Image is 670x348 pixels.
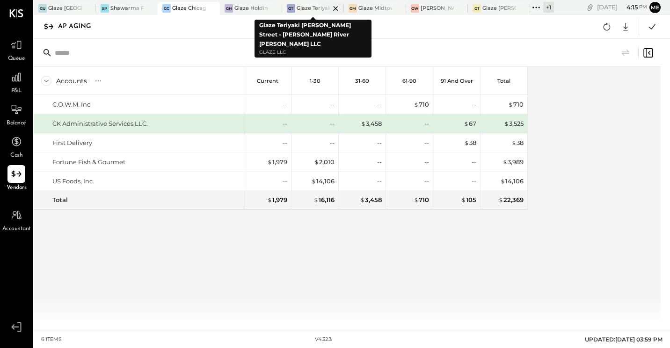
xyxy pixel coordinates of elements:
[330,119,335,128] div: --
[361,119,382,128] div: 3,458
[110,5,144,12] div: Shawarma Point- Fareground
[402,78,416,84] p: 61-90
[162,4,171,13] div: GC
[257,78,278,84] p: Current
[377,138,382,147] div: --
[283,138,287,147] div: --
[0,165,32,192] a: Vendors
[504,119,524,128] div: 3,525
[464,120,469,127] span: $
[41,336,62,343] div: 6 items
[259,49,367,57] p: Glaze LLC
[0,133,32,160] a: Cash
[411,4,419,13] div: GW
[52,177,94,186] div: US Foods, Inc.
[511,138,524,147] div: 38
[377,177,382,186] div: --
[52,119,148,128] div: CK Administrative Services LLC.
[361,120,366,127] span: $
[441,78,473,84] p: 91 and Over
[267,196,272,203] span: $
[315,336,332,343] div: v 4.32.3
[649,2,661,13] button: Me
[473,4,481,13] div: GT
[311,177,316,185] span: $
[619,3,638,12] span: 4 : 15
[464,119,476,128] div: 67
[461,196,476,204] div: 105
[225,4,233,13] div: GH
[52,138,92,147] div: First Delivery
[48,5,82,12] div: Glaze [GEOGRAPHIC_DATA] - 110 Uni
[0,206,32,233] a: Accountant
[504,120,509,127] span: $
[8,55,25,63] span: Queue
[414,196,429,204] div: 710
[360,196,382,204] div: 3,458
[259,22,351,47] b: Glaze Teriyaki [PERSON_NAME] Street - [PERSON_NAME] River [PERSON_NAME] LLC
[472,100,476,109] div: --
[283,119,287,128] div: --
[508,101,513,108] span: $
[234,5,268,12] div: Glaze Holdings - Glaze Teriyaki Holdings LLC
[424,119,429,128] div: --
[472,177,476,186] div: --
[101,4,109,13] div: SP
[500,177,505,185] span: $
[461,196,466,203] span: $
[500,177,524,186] div: 14,106
[283,100,287,109] div: --
[585,336,663,343] span: UPDATED: [DATE] 03:59 PM
[502,158,524,167] div: 3,989
[585,2,595,12] div: copy link
[360,196,365,203] span: $
[287,4,295,13] div: GT
[424,177,429,186] div: --
[267,158,272,166] span: $
[0,68,32,95] a: P&L
[414,100,429,109] div: 710
[464,139,469,146] span: $
[639,4,647,10] span: pm
[482,5,516,12] div: Glaze [PERSON_NAME] [PERSON_NAME] LLC
[172,5,206,12] div: Glaze Chicago Ghost - West River Rice LLC
[267,196,287,204] div: 1,979
[421,5,454,12] div: [PERSON_NAME] - Glaze Williamsburg One LLC
[330,100,335,109] div: --
[0,36,32,63] a: Queue
[314,158,319,166] span: $
[314,158,335,167] div: 2,010
[330,138,335,147] div: --
[472,158,476,167] div: --
[38,4,47,13] div: GU
[7,119,26,128] span: Balance
[52,158,125,167] div: Fortune Fish & Gourmet
[313,196,335,204] div: 16,116
[358,5,392,12] div: Glaze Midtown East - Glaze Lexington One LLC
[508,100,524,109] div: 710
[414,101,419,108] span: $
[377,158,382,167] div: --
[52,100,90,109] div: C.O.W.M. Inc
[498,196,524,204] div: 22,369
[2,225,31,233] span: Accountant
[58,19,101,34] div: AP Aging
[56,76,87,86] div: Accounts
[267,158,287,167] div: 1,979
[424,158,429,167] div: --
[297,5,330,12] div: Glaze Teriyaki [PERSON_NAME] Street - [PERSON_NAME] River [PERSON_NAME] LLC
[0,101,32,128] a: Balance
[597,3,647,12] div: [DATE]
[7,184,27,192] span: Vendors
[313,196,319,203] span: $
[497,78,510,84] p: Total
[377,100,382,109] div: --
[355,78,369,84] p: 31-60
[511,139,517,146] span: $
[311,177,335,186] div: 14,106
[10,152,22,160] span: Cash
[498,196,503,203] span: $
[424,138,429,147] div: --
[349,4,357,13] div: GM
[464,138,476,147] div: 38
